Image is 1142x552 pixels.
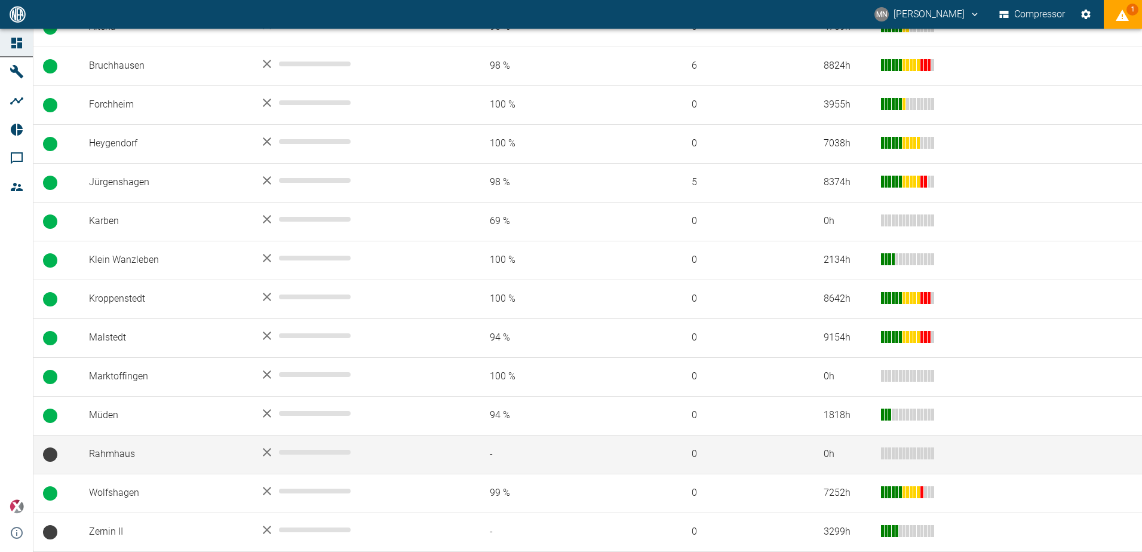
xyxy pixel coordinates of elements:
span: 100 % [471,370,653,384]
span: 5 [673,176,805,189]
div: 7038 h [824,137,871,151]
span: Betrieb [43,370,57,384]
span: Betrieb [43,292,57,306]
span: 0 [673,137,805,151]
td: Malstedt [79,318,250,357]
span: 6 [673,59,805,73]
td: Wolfshagen [79,474,250,513]
span: 100 % [471,253,653,267]
span: 0 [673,292,805,306]
div: No data [260,290,452,304]
span: 98 % [471,59,653,73]
div: No data [260,367,452,382]
td: Kroppenstedt [79,280,250,318]
div: 9154 h [824,331,871,345]
span: 100 % [471,98,653,112]
div: No data [260,134,452,149]
span: 0 [673,214,805,228]
td: Heygendorf [79,124,250,163]
span: 0 [673,331,805,345]
img: Xplore Logo [10,499,24,514]
span: 0 [673,409,805,422]
div: 7252 h [824,486,871,500]
div: No data [260,57,452,71]
span: 100 % [471,292,653,306]
div: No data [260,251,452,265]
td: Marktoffingen [79,357,250,396]
div: 8642 h [824,292,871,306]
td: Müden [79,396,250,435]
td: Jürgenshagen [79,163,250,202]
div: 3955 h [824,98,871,112]
span: Betrieb [43,253,57,268]
div: 1818 h [824,409,871,422]
td: Bruchhausen [79,47,250,85]
span: 94 % [471,409,653,422]
span: 0 [673,98,805,112]
div: 0 h [824,447,871,461]
span: 0 [673,253,805,267]
span: Betrieb [43,176,57,190]
span: Keine Daten [43,525,57,539]
div: No data [260,484,452,498]
td: Klein Wanzleben [79,241,250,280]
div: No data [260,96,452,110]
td: Rahmhaus [79,435,250,474]
div: 0 h [824,214,871,228]
div: 0 h [824,370,871,384]
span: 0 [673,525,805,539]
td: Forchheim [79,85,250,124]
div: No data [260,406,452,421]
div: No data [260,173,452,188]
span: 69 % [471,214,653,228]
td: Zernin II [79,513,250,551]
span: - [471,525,653,539]
button: Compressor [997,4,1068,25]
span: 98 % [471,176,653,189]
span: Betrieb [43,331,57,345]
div: 2134 h [824,253,871,267]
td: Karben [79,202,250,241]
span: Betrieb [43,137,57,151]
span: 0 [673,486,805,500]
span: Betrieb [43,486,57,501]
span: - [471,447,653,461]
div: No data [260,445,452,459]
img: logo [8,6,27,22]
span: Betrieb [43,98,57,112]
span: 99 % [471,486,653,500]
span: 0 [673,447,805,461]
div: MN [874,7,889,22]
span: 0 [673,370,805,384]
div: 3299 h [824,525,871,539]
button: Einstellungen [1075,4,1097,25]
div: No data [260,523,452,537]
span: 100 % [471,137,653,151]
button: neumann@arcanum-energy.de [873,4,982,25]
div: 8374 h [824,176,871,189]
div: No data [260,329,452,343]
span: Betrieb [43,59,57,73]
span: 1 [1126,4,1138,16]
span: Keine Daten [43,447,57,462]
div: No data [260,212,452,226]
div: 8824 h [824,59,871,73]
span: Betrieb [43,409,57,423]
span: Betrieb [43,214,57,229]
span: 94 % [471,331,653,345]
